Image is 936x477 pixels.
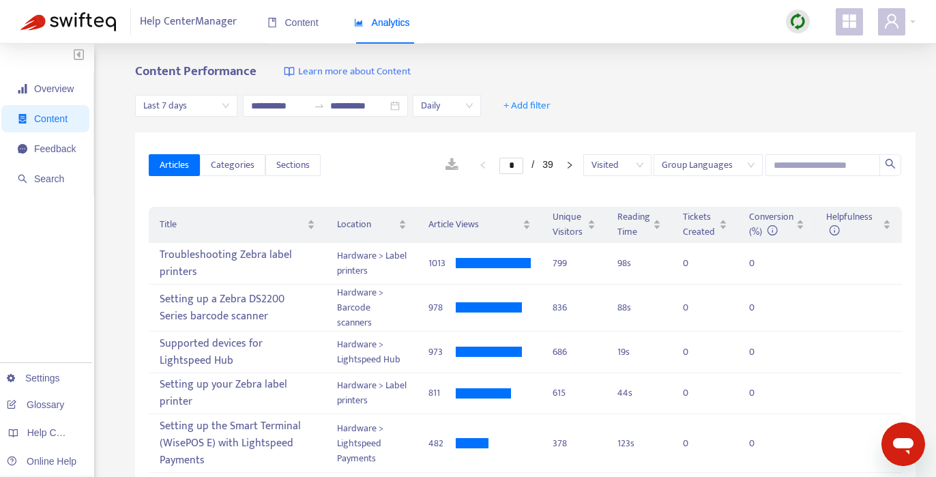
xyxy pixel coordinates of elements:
span: Feedback [34,143,76,154]
iframe: Button to launch messaging window [881,422,925,466]
div: 1013 [428,256,456,271]
div: 88 s [617,300,661,315]
div: 378 [553,436,596,451]
div: 0 [683,256,710,271]
span: Article Views [428,217,520,232]
span: Visited [591,155,643,175]
div: 0 [683,436,710,451]
span: swap-right [314,100,325,111]
td: Hardware > Label printers [326,373,418,415]
div: 978 [428,300,456,315]
li: Previous Page [472,157,494,173]
span: book [267,18,277,27]
span: Help Centers [27,427,83,438]
div: 686 [553,345,596,360]
div: Supported devices for Lightspeed Hub [160,332,315,372]
div: Setting up your Zebra label printer [160,374,315,414]
li: Next Page [559,157,581,173]
a: Settings [7,373,60,384]
div: 19 s [617,345,661,360]
span: Group Languages [662,155,755,175]
span: appstore [841,13,858,29]
span: Analytics [354,17,410,28]
div: Troubleshooting Zebra label printers [160,244,315,283]
a: Online Help [7,456,76,467]
button: Articles [149,154,200,176]
th: Article Views [418,207,542,243]
div: 98 s [617,256,661,271]
span: to [314,100,325,111]
span: Conversion (%) [749,209,793,240]
div: 0 [749,256,776,271]
span: Title [160,217,304,232]
span: Sections [276,158,310,173]
div: 0 [683,386,710,401]
span: area-chart [354,18,364,27]
span: Helpfulness [826,209,873,240]
div: 44 s [617,386,661,401]
th: Title [149,207,326,243]
span: search [885,158,896,169]
td: Hardware > Barcode scanners [326,285,418,332]
img: image-link [284,66,295,77]
img: sync.dc5367851b00ba804db3.png [789,13,806,30]
span: search [18,174,27,184]
div: 0 [749,436,776,451]
td: Hardware > Lightspeed Payments [326,414,418,473]
div: 0 [749,345,776,360]
span: Categories [211,158,254,173]
span: Help Center Manager [140,9,237,35]
span: Learn more about Content [298,64,411,80]
div: 0 [683,300,710,315]
div: Setting up a Zebra DS2200 Series barcode scanner [160,288,315,328]
span: left [479,161,487,169]
span: right [566,161,574,169]
span: Tickets Created [683,209,716,240]
th: Location [326,207,418,243]
div: 615 [553,386,596,401]
span: Articles [160,158,189,173]
button: + Add filter [493,95,561,117]
span: Overview [34,83,74,94]
span: signal [18,84,27,93]
span: message [18,144,27,154]
li: 1/39 [499,157,553,173]
th: Reading Time [606,207,672,243]
div: 811 [428,386,456,401]
th: Tickets Created [672,207,738,243]
button: right [559,157,581,173]
td: Hardware > Label printers [326,243,418,285]
span: Last 7 days [143,96,229,116]
div: Setting up the Smart Terminal (WisePOS E) with Lightspeed Payments [160,415,315,472]
div: 482 [428,436,456,451]
div: 836 [553,300,596,315]
span: / [531,159,534,170]
span: Unique Visitors [553,209,585,240]
div: 799 [553,256,596,271]
button: left [472,157,494,173]
div: 0 [683,345,710,360]
span: container [18,114,27,124]
span: Reading Time [617,209,650,240]
td: Hardware > Lightspeed Hub [326,332,418,373]
button: Categories [200,154,265,176]
span: Search [34,173,64,184]
div: 0 [749,386,776,401]
span: Location [337,217,396,232]
b: Content Performance [135,61,257,82]
img: Swifteq [20,12,116,31]
button: Sections [265,154,321,176]
span: Content [34,113,68,124]
a: Learn more about Content [284,64,411,80]
a: Glossary [7,399,64,410]
th: Unique Visitors [542,207,606,243]
span: Daily [421,96,473,116]
span: + Add filter [503,98,551,114]
div: 973 [428,345,456,360]
div: 0 [749,300,776,315]
div: 123 s [617,436,661,451]
span: Content [267,17,319,28]
span: user [883,13,900,29]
